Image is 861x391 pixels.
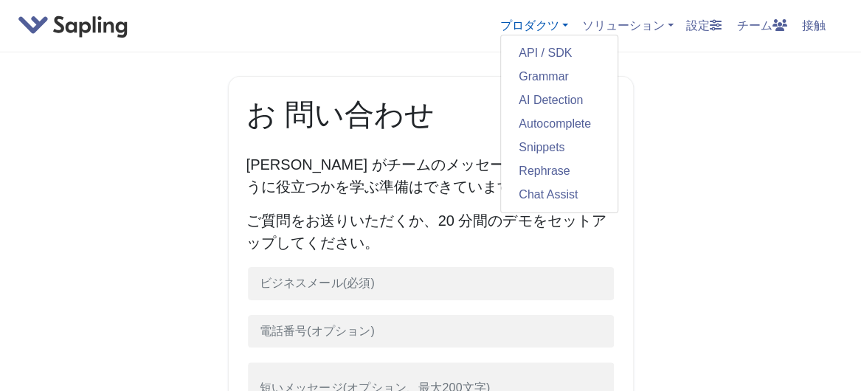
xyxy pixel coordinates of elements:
[500,19,568,32] a: プロダクツ
[731,13,793,38] a: チーム
[246,314,615,350] input: 電話番号(オプション)
[246,266,615,302] input: ビジネスメール(必須)
[796,13,831,38] a: 接触
[501,41,618,65] a: API / SDK
[501,65,618,89] a: Grammar
[582,19,674,32] a: ソリューション
[246,153,615,198] p: [PERSON_NAME] がチームのメッセージングにどのように役立つかを学ぶ準備はできていますか?
[501,89,618,112] a: AI Detection
[686,19,710,32] font: 設定
[501,112,618,136] a: Autocomplete
[501,183,618,207] a: Chat Assist
[246,97,615,133] h1: お 問い合わせ
[246,210,615,254] p: ご質問をお送りいただくか、20 分間のデモをセットアップしてください。
[680,13,727,38] a: 設定
[737,19,772,32] font: チーム
[501,159,618,183] a: Rephrase
[500,35,618,213] div: プロダクツ
[501,136,618,159] a: Snippets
